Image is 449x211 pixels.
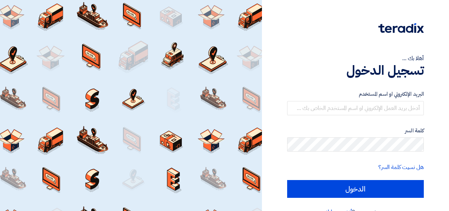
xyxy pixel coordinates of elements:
input: الدخول [287,180,424,198]
label: البريد الإلكتروني او اسم المستخدم [287,90,424,98]
img: Teradix logo [378,23,424,33]
div: أهلا بك ... [287,54,424,63]
label: كلمة السر [287,127,424,135]
a: هل نسيت كلمة السر؟ [378,163,424,172]
h1: تسجيل الدخول [287,63,424,78]
input: أدخل بريد العمل الإلكتروني او اسم المستخدم الخاص بك ... [287,101,424,115]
